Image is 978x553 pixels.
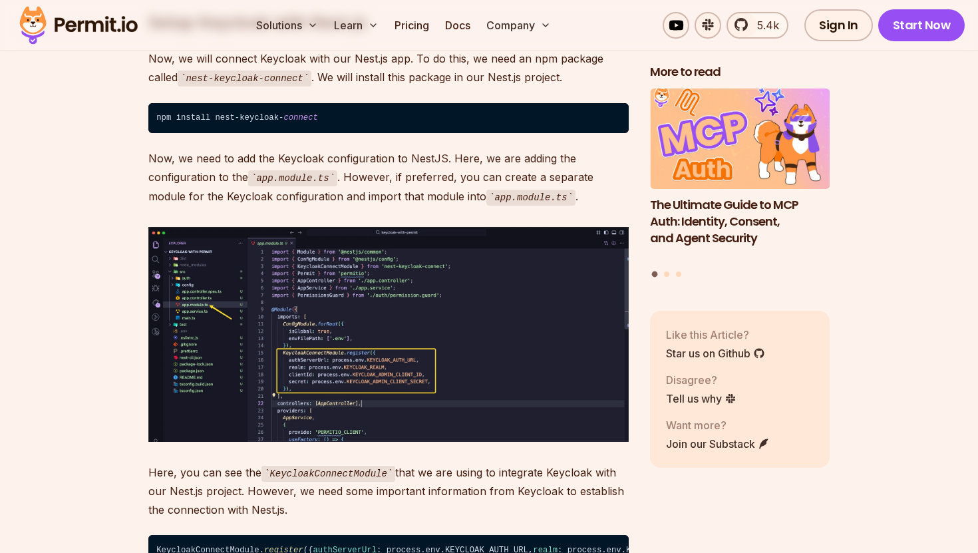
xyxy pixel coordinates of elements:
[727,12,788,39] a: 5.4k
[148,103,629,134] code: npm install nest-keycloak-
[652,272,658,277] button: Go to slide 1
[666,417,770,433] p: Want more?
[329,12,384,39] button: Learn
[749,17,779,33] span: 5.4k
[481,12,556,39] button: Company
[486,190,575,206] code: app.module.ts
[650,89,830,190] img: The Ultimate Guide to MCP Auth: Identity, Consent, and Agent Security
[13,3,144,48] img: Permit logo
[148,49,629,87] p: Now, we will connect Keycloak with our Nest.js app. To do this, we need an npm package called . W...
[666,345,765,361] a: Star us on Github
[148,227,629,442] img: image.png
[251,12,323,39] button: Solutions
[389,12,434,39] a: Pricing
[878,9,965,41] a: Start Now
[666,327,765,343] p: Like this Article?
[283,113,317,122] span: connect
[666,436,770,452] a: Join our Substack
[178,71,311,87] code: nest-keycloak-connect
[676,272,681,277] button: Go to slide 3
[664,272,669,277] button: Go to slide 2
[261,466,395,482] code: KeycloakConnectModule
[248,170,337,186] code: app.module.ts
[650,89,830,279] div: Posts
[650,197,830,246] h3: The Ultimate Guide to MCP Auth: Identity, Consent, and Agent Security
[650,89,830,264] li: 1 of 3
[440,12,476,39] a: Docs
[650,64,830,81] h2: More to read
[148,463,629,520] p: Here, you can see the that we are using to integrate Keycloak with our Nest.js project. However, ...
[666,391,736,407] a: Tell us why
[666,372,736,388] p: Disagree?
[804,9,873,41] a: Sign In
[148,149,629,206] p: Now, we need to add the Keycloak configuration to NestJS. Here, we are adding the configuration t...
